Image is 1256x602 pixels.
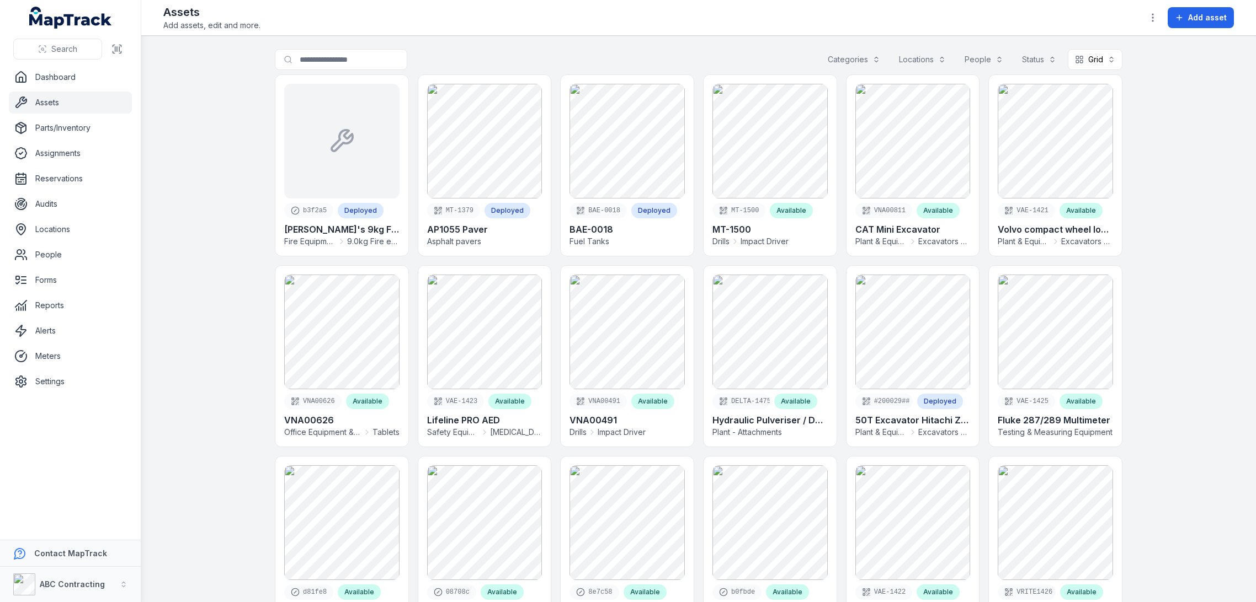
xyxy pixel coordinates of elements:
button: Add asset [1168,7,1234,28]
a: Assets [9,92,132,114]
a: Reservations [9,168,132,190]
span: Add asset [1188,12,1227,23]
strong: Contact MapTrack [34,549,107,558]
strong: ABC Contracting [40,579,105,589]
a: Meters [9,345,132,367]
a: Dashboard [9,66,132,88]
a: MapTrack [29,7,112,29]
h2: Assets [163,4,260,20]
a: People [9,244,132,266]
a: Assignments [9,142,132,164]
button: Grid [1068,49,1122,70]
span: Add assets, edit and more. [163,20,260,31]
a: Forms [9,269,132,291]
button: Status [1015,49,1063,70]
a: Audits [9,193,132,215]
span: Search [51,44,77,55]
a: Alerts [9,320,132,342]
a: Reports [9,294,132,316]
a: Settings [9,370,132,393]
button: People [957,49,1010,70]
button: Search [13,39,102,60]
a: Locations [9,218,132,240]
a: Parts/Inventory [9,117,132,139]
